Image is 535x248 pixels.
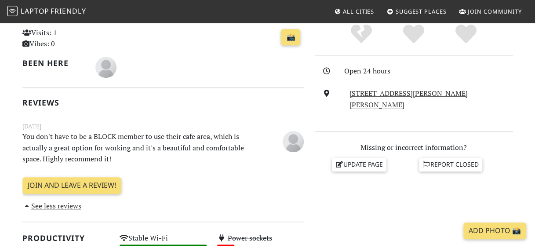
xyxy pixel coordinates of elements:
[468,7,522,15] span: Join Community
[22,233,109,243] h2: Productivity
[283,131,304,152] img: blank-535327c66bd565773addf3077783bbfce4b00ec00e9fd257753287c682c7fa38.png
[22,98,304,107] h2: Reviews
[331,4,378,19] a: All Cities
[21,6,49,16] span: Laptop
[335,23,388,45] div: No
[7,6,18,16] img: LaptopFriendly
[383,4,450,19] a: Suggest Places
[396,7,447,15] span: Suggest Places
[22,201,81,211] a: See less reviews
[315,142,513,153] p: Missing or incorrect information?
[51,6,86,16] span: Friendly
[332,158,386,171] a: Update page
[228,233,272,243] s: Power sockets
[17,121,309,131] small: [DATE]
[95,57,116,78] img: blank-535327c66bd565773addf3077783bbfce4b00ec00e9fd257753287c682c7fa38.png
[343,7,374,15] span: All Cities
[17,131,261,165] p: You don't have to be a BLOCK member to use their cafe area, which is actually a great option for ...
[22,58,85,68] h2: Been here
[22,27,109,50] p: Visits: 1 Vibes: 0
[455,4,525,19] a: Join Community
[349,88,468,109] a: [STREET_ADDRESS][PERSON_NAME][PERSON_NAME]
[281,29,300,46] a: 📸
[344,66,518,77] div: Open 24 hours
[419,158,482,171] a: Report closed
[388,23,440,45] div: Yes
[283,136,304,146] span: Sohila Sawhney
[22,177,121,194] a: Join and leave a review!
[95,62,116,71] span: Sohila Sawhney
[7,4,86,19] a: LaptopFriendly LaptopFriendly
[440,23,492,45] div: Definitely!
